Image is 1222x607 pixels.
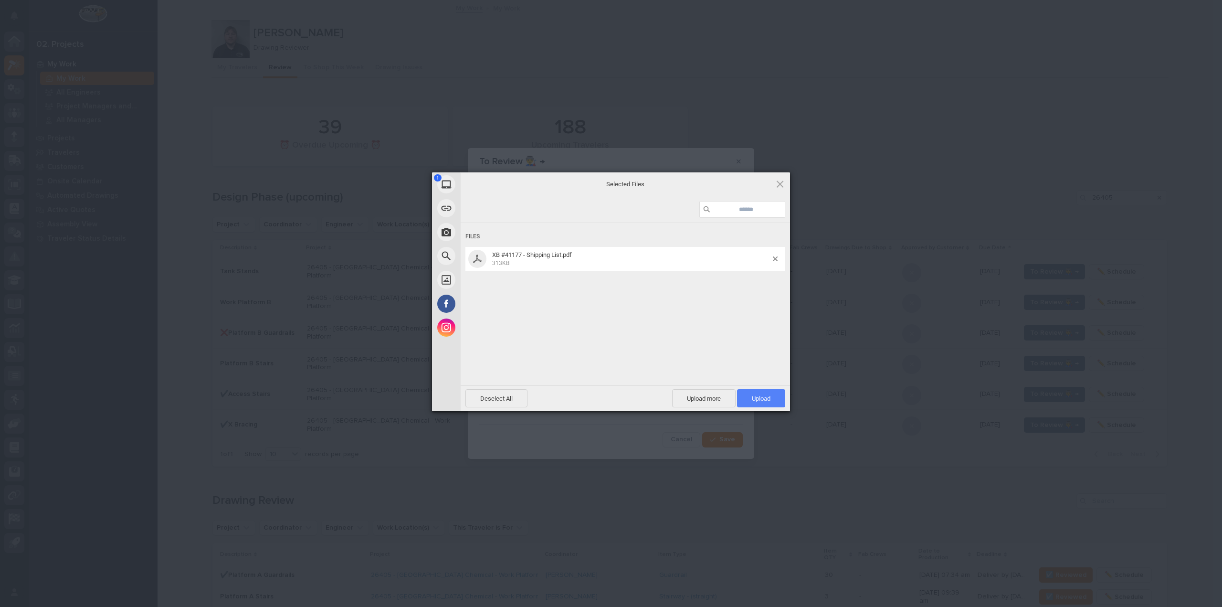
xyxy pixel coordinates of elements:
span: Selected Files [530,180,721,188]
div: My Device [432,172,547,196]
span: Deselect All [465,389,527,407]
span: 1 [434,174,442,181]
div: Web Search [432,244,547,268]
div: Instagram [432,316,547,340]
span: Upload more [672,389,736,407]
div: Files [465,228,785,245]
div: Take Photo [432,220,547,244]
span: Upload [737,389,785,407]
div: Link (URL) [432,196,547,220]
span: XB #41177 - Shipping List.pdf [492,251,572,258]
span: XB #41177 - Shipping List.pdf [489,251,773,267]
div: Facebook [432,292,547,316]
span: Upload [752,395,770,402]
span: 313KB [492,260,509,266]
div: Unsplash [432,268,547,292]
span: Click here or hit ESC to close picker [775,179,785,189]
